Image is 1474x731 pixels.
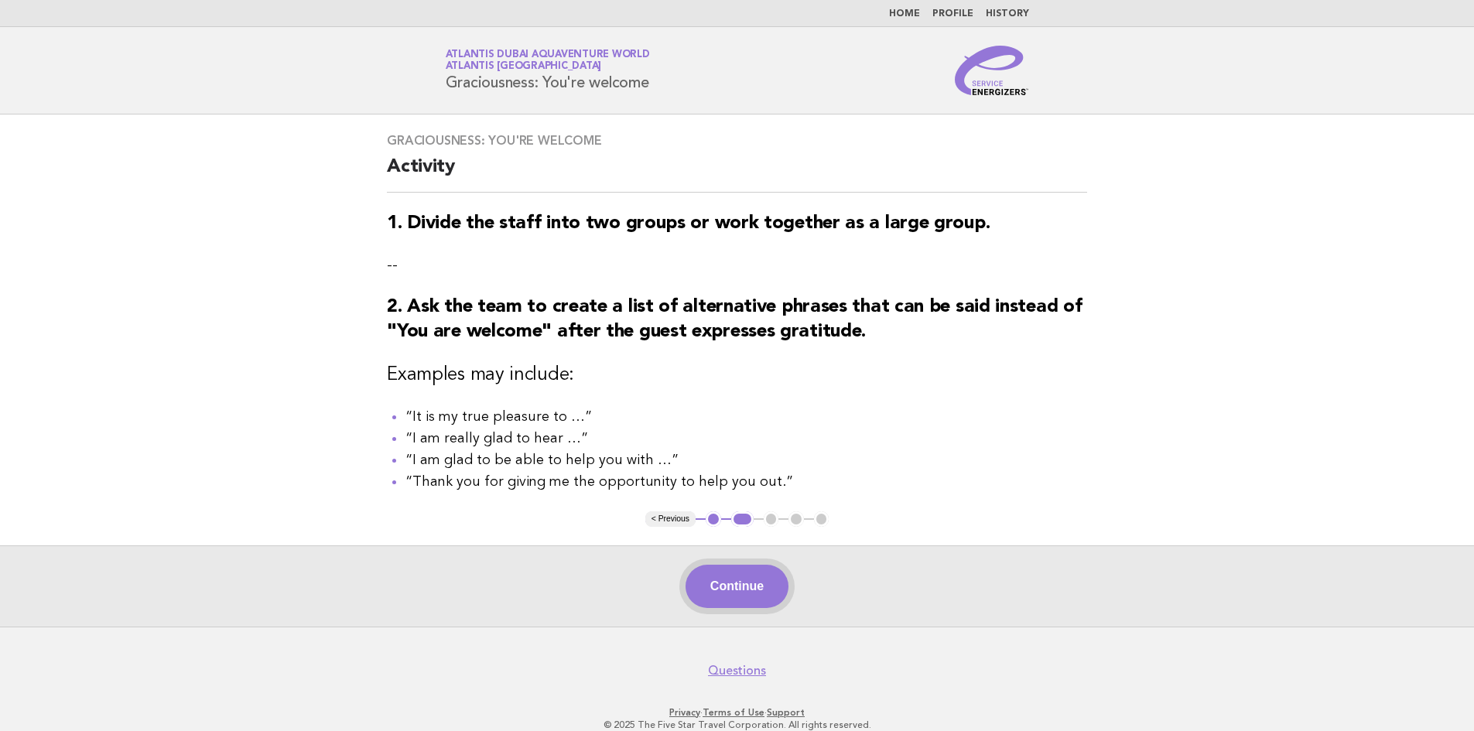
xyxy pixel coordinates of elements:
[446,50,650,71] a: Atlantis Dubai Aquaventure WorldAtlantis [GEOGRAPHIC_DATA]
[387,298,1082,341] strong: 2. Ask the team to create a list of alternative phrases that can be said instead of "You are welc...
[405,449,1087,471] li: “I am glad to be able to help you with …”
[405,406,1087,428] li: “It is my true pleasure to …”
[387,254,1087,276] p: --
[405,471,1087,493] li: “Thank you for giving me the opportunity to help you out.”
[446,62,602,72] span: Atlantis [GEOGRAPHIC_DATA]
[706,511,721,527] button: 1
[767,707,805,718] a: Support
[387,214,990,233] strong: 1. Divide the staff into two groups or work together as a large group.
[986,9,1029,19] a: History
[264,706,1211,719] p: · ·
[932,9,973,19] a: Profile
[387,133,1087,149] h3: Graciousness: You're welcome
[264,719,1211,731] p: © 2025 The Five Star Travel Corporation. All rights reserved.
[645,511,696,527] button: < Previous
[686,565,788,608] button: Continue
[731,511,754,527] button: 2
[669,707,700,718] a: Privacy
[708,663,766,678] a: Questions
[405,428,1087,449] li: “I am really glad to hear …”
[889,9,920,19] a: Home
[703,707,764,718] a: Terms of Use
[387,363,1087,388] h3: Examples may include:
[446,50,650,91] h1: Graciousness: You're welcome
[955,46,1029,95] img: Service Energizers
[387,155,1087,193] h2: Activity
